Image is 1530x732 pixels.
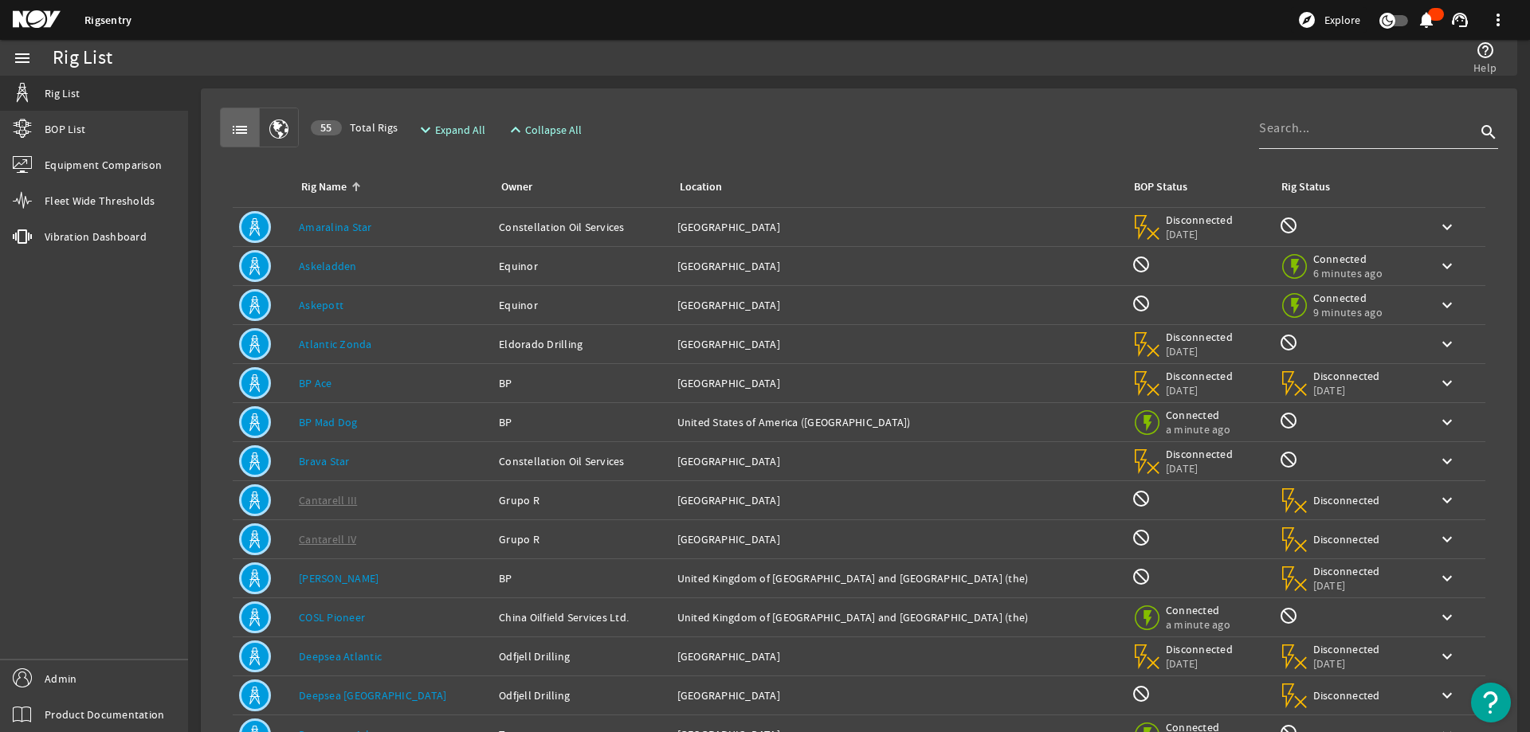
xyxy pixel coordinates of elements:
span: 6 minutes ago [1313,266,1383,280]
div: Rig Name [299,178,480,196]
div: [GEOGRAPHIC_DATA] [677,219,1119,235]
span: Equipment Comparison [45,157,162,173]
span: [DATE] [1166,656,1234,671]
span: a minute ago [1166,617,1234,632]
a: COSL Pioneer [299,610,365,624]
div: BP [499,570,664,586]
mat-icon: keyboard_arrow_down [1438,491,1457,510]
mat-icon: keyboard_arrow_down [1438,217,1457,237]
span: Disconnected [1313,369,1381,383]
a: BP Ace [299,376,332,390]
span: Connected [1166,603,1234,617]
span: [DATE] [1166,227,1234,241]
button: Collapse All [500,115,588,144]
mat-icon: menu [13,49,32,68]
span: Disconnected [1166,642,1234,656]
div: Equinor [499,258,664,274]
button: more_vert [1479,1,1517,39]
div: [GEOGRAPHIC_DATA] [677,687,1119,703]
span: Disconnected [1313,564,1381,578]
a: BP Mad Dog [299,415,358,429]
span: [DATE] [1313,656,1381,671]
mat-icon: BOP Monitoring not available for this rig [1132,528,1151,547]
span: Explore [1324,12,1360,28]
div: [GEOGRAPHIC_DATA] [677,336,1119,352]
mat-icon: BOP Monitoring not available for this rig [1132,255,1151,274]
div: BP [499,414,664,430]
span: a minute ago [1166,422,1234,436]
span: Disconnected [1313,688,1381,703]
span: [DATE] [1313,383,1381,397]
button: Expand All [410,115,492,144]
span: Connected [1313,252,1383,266]
span: Disconnected [1313,493,1381,507]
mat-icon: keyboard_arrow_down [1438,413,1457,432]
div: Owner [499,178,657,196]
input: Search... [1259,119,1476,138]
div: Eldorado Drilling [499,336,664,352]
mat-icon: list [230,120,249,139]
mat-icon: keyboard_arrow_down [1438,296,1457,315]
mat-icon: help_outline [1476,41,1495,60]
div: Rig Status [1281,178,1330,196]
span: Expand All [435,122,485,138]
mat-icon: keyboard_arrow_down [1438,256,1457,276]
span: Collapse All [525,122,582,138]
span: Rig List [45,85,80,101]
a: Askepott [299,298,343,312]
span: Connected [1166,408,1234,422]
mat-icon: Rig Monitoring not available for this rig [1279,606,1298,625]
span: Help [1473,60,1497,76]
div: Rig List [53,50,112,66]
mat-icon: Rig Monitoring not available for this rig [1279,333,1298,352]
mat-icon: Rig Monitoring not available for this rig [1279,216,1298,235]
a: Cantarell IV [299,532,356,546]
mat-icon: keyboard_arrow_down [1438,452,1457,471]
a: Atlantic Zonda [299,337,372,351]
mat-icon: expand_more [416,120,429,139]
span: Admin [45,671,76,687]
div: 55 [311,120,342,135]
a: Amaralina Star [299,220,372,234]
span: Disconnected [1166,369,1234,383]
span: [DATE] [1166,344,1234,358]
span: BOP List [45,121,85,137]
i: search [1479,123,1498,142]
div: Location [677,178,1112,196]
div: [GEOGRAPHIC_DATA] [677,297,1119,313]
div: Owner [501,178,532,196]
a: Deepsea Atlantic [299,649,382,663]
mat-icon: keyboard_arrow_down [1438,335,1457,354]
mat-icon: BOP Monitoring not available for this rig [1132,294,1151,313]
div: Rig Name [301,178,347,196]
span: Disconnected [1166,447,1234,461]
a: Cantarell III [299,493,357,507]
a: Rigsentry [84,13,131,28]
mat-icon: BOP Monitoring not available for this rig [1132,489,1151,508]
div: [GEOGRAPHIC_DATA] [677,375,1119,391]
div: United States of America ([GEOGRAPHIC_DATA]) [677,414,1119,430]
div: Location [680,178,722,196]
div: Grupo R [499,492,664,508]
span: Disconnected [1313,642,1381,656]
div: [GEOGRAPHIC_DATA] [677,648,1119,664]
mat-icon: vibration [13,227,32,246]
div: Constellation Oil Services [499,219,664,235]
mat-icon: keyboard_arrow_down [1438,569,1457,588]
span: Vibration Dashboard [45,229,147,245]
mat-icon: notifications [1417,10,1436,29]
button: Explore [1291,7,1367,33]
div: United Kingdom of [GEOGRAPHIC_DATA] and [GEOGRAPHIC_DATA] (the) [677,609,1119,625]
div: Grupo R [499,531,664,547]
span: Fleet Wide Thresholds [45,193,155,209]
div: Constellation Oil Services [499,453,664,469]
mat-icon: keyboard_arrow_down [1438,374,1457,393]
a: Deepsea [GEOGRAPHIC_DATA] [299,688,446,703]
div: [GEOGRAPHIC_DATA] [677,258,1119,274]
a: Brava Star [299,454,350,468]
span: [DATE] [1166,461,1234,476]
mat-icon: keyboard_arrow_down [1438,647,1457,666]
mat-icon: expand_less [506,120,519,139]
span: [DATE] [1166,383,1234,397]
div: Odfjell Drilling [499,648,664,664]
